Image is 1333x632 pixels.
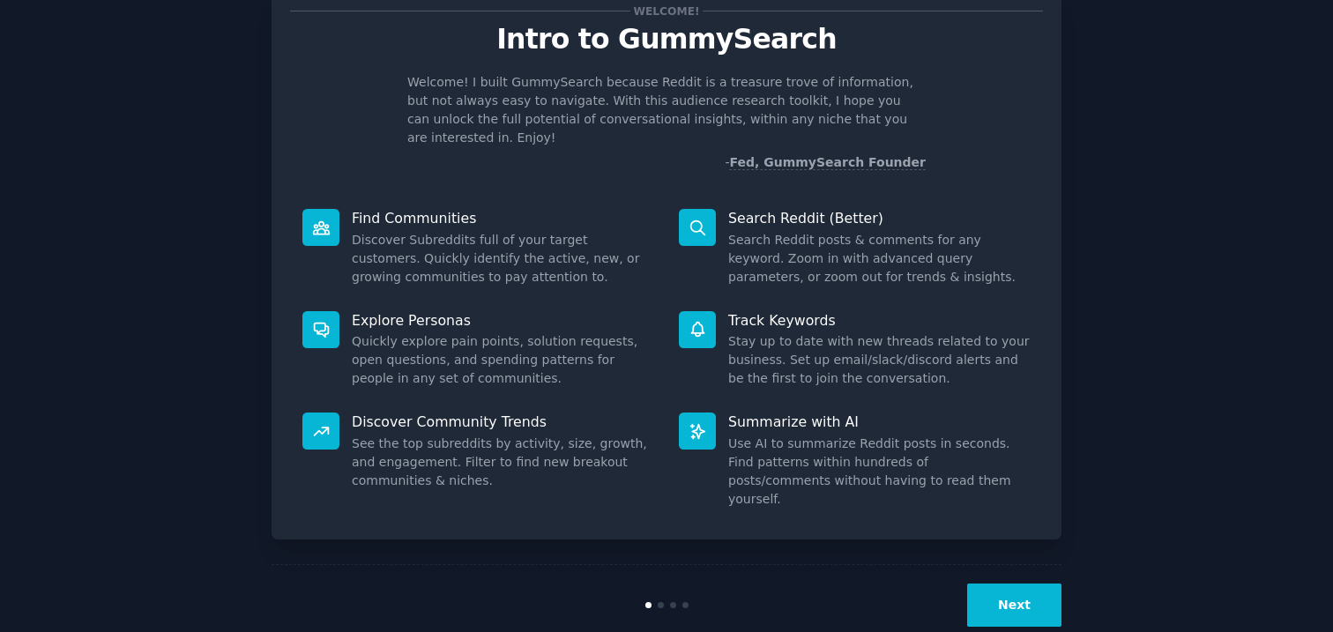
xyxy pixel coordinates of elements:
dd: See the top subreddits by activity, size, growth, and engagement. Filter to find new breakout com... [352,435,654,490]
p: Intro to GummySearch [290,24,1043,55]
a: Fed, GummySearch Founder [729,155,926,170]
dd: Search Reddit posts & comments for any keyword. Zoom in with advanced query parameters, or zoom o... [728,231,1031,286]
p: Summarize with AI [728,413,1031,431]
dd: Discover Subreddits full of your target customers. Quickly identify the active, new, or growing c... [352,231,654,286]
dd: Use AI to summarize Reddit posts in seconds. Find patterns within hundreds of posts/comments with... [728,435,1031,509]
span: Welcome! [630,2,703,20]
dd: Quickly explore pain points, solution requests, open questions, and spending patterns for people ... [352,332,654,388]
p: Welcome! I built GummySearch because Reddit is a treasure trove of information, but not always ea... [407,73,926,147]
div: - [725,153,926,172]
p: Search Reddit (Better) [728,209,1031,227]
p: Discover Community Trends [352,413,654,431]
p: Explore Personas [352,311,654,330]
dd: Stay up to date with new threads related to your business. Set up email/slack/discord alerts and ... [728,332,1031,388]
button: Next [967,584,1061,627]
p: Track Keywords [728,311,1031,330]
p: Find Communities [352,209,654,227]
